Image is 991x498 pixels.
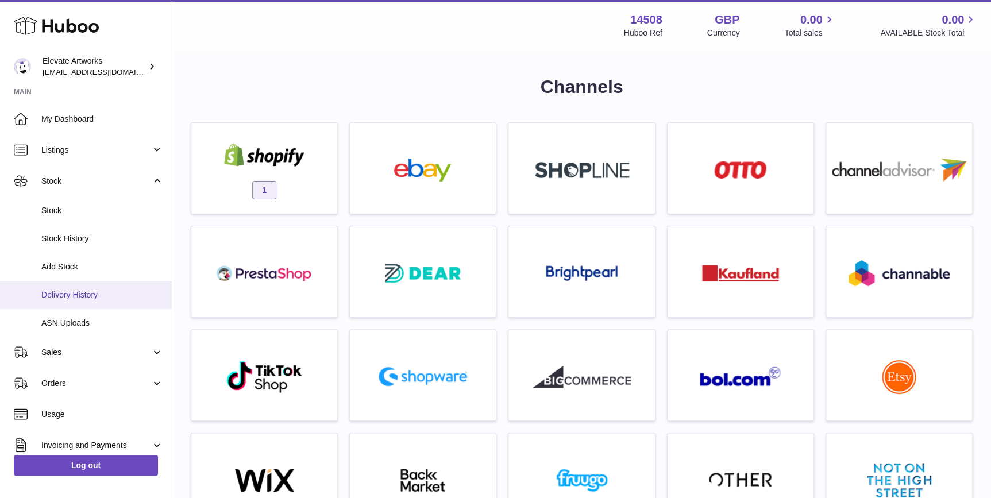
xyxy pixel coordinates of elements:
[832,159,966,182] img: roseta-channel-advisor
[41,176,151,187] span: Stock
[673,232,808,311] a: roseta-kaufland
[673,335,808,415] a: roseta-bol
[215,144,313,167] img: shopify
[226,360,303,393] img: roseta-tiktokshop
[41,233,163,244] span: Stock History
[43,67,169,76] span: [EMAIL_ADDRESS][DOMAIN_NAME]
[942,12,964,28] span: 0.00
[700,366,781,387] img: roseta-bol
[374,362,472,391] img: roseta-shopware
[14,455,158,476] a: Log out
[849,260,950,286] img: roseta-channable
[702,265,779,281] img: roseta-kaufland
[41,347,151,358] span: Sales
[546,265,618,281] img: roseta-brightpearl
[832,232,966,311] a: roseta-channable
[197,335,331,415] a: roseta-tiktokshop
[535,162,629,178] img: roseta-shopline
[867,463,931,497] img: notonthehighstreet
[374,159,472,182] img: ebay
[707,28,740,38] div: Currency
[800,12,823,28] span: 0.00
[197,232,331,311] a: roseta-prestashop
[43,56,146,78] div: Elevate Artworks
[41,205,163,216] span: Stock
[41,318,163,329] span: ASN Uploads
[514,232,649,311] a: roseta-brightpearl
[709,472,772,489] img: other
[715,12,739,28] strong: GBP
[624,28,662,38] div: Huboo Ref
[714,161,766,179] img: roseta-otto
[215,262,313,285] img: roseta-prestashop
[673,129,808,208] a: roseta-otto
[784,28,835,38] span: Total sales
[41,261,163,272] span: Add Stock
[381,260,464,286] img: roseta-dear
[197,129,331,208] a: shopify 1
[356,232,490,311] a: roseta-dear
[374,469,472,492] img: backmarket
[880,28,977,38] span: AVAILABLE Stock Total
[533,365,631,388] img: roseta-bigcommerce
[14,58,31,75] img: internalAdmin-14508@internal.huboo.com
[356,129,490,208] a: ebay
[880,12,977,38] a: 0.00 AVAILABLE Stock Total
[41,409,163,420] span: Usage
[784,12,835,38] a: 0.00 Total sales
[41,289,163,300] span: Delivery History
[533,469,631,492] img: fruugo
[832,335,966,415] a: roseta-etsy
[41,114,163,125] span: My Dashboard
[630,12,662,28] strong: 14508
[514,129,649,208] a: roseta-shopline
[41,440,151,451] span: Invoicing and Payments
[514,335,649,415] a: roseta-bigcommerce
[882,360,916,394] img: roseta-etsy
[191,75,973,99] h1: Channels
[252,181,276,199] span: 1
[41,378,151,389] span: Orders
[215,469,313,492] img: wix
[356,335,490,415] a: roseta-shopware
[832,129,966,208] a: roseta-channel-advisor
[41,145,151,156] span: Listings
